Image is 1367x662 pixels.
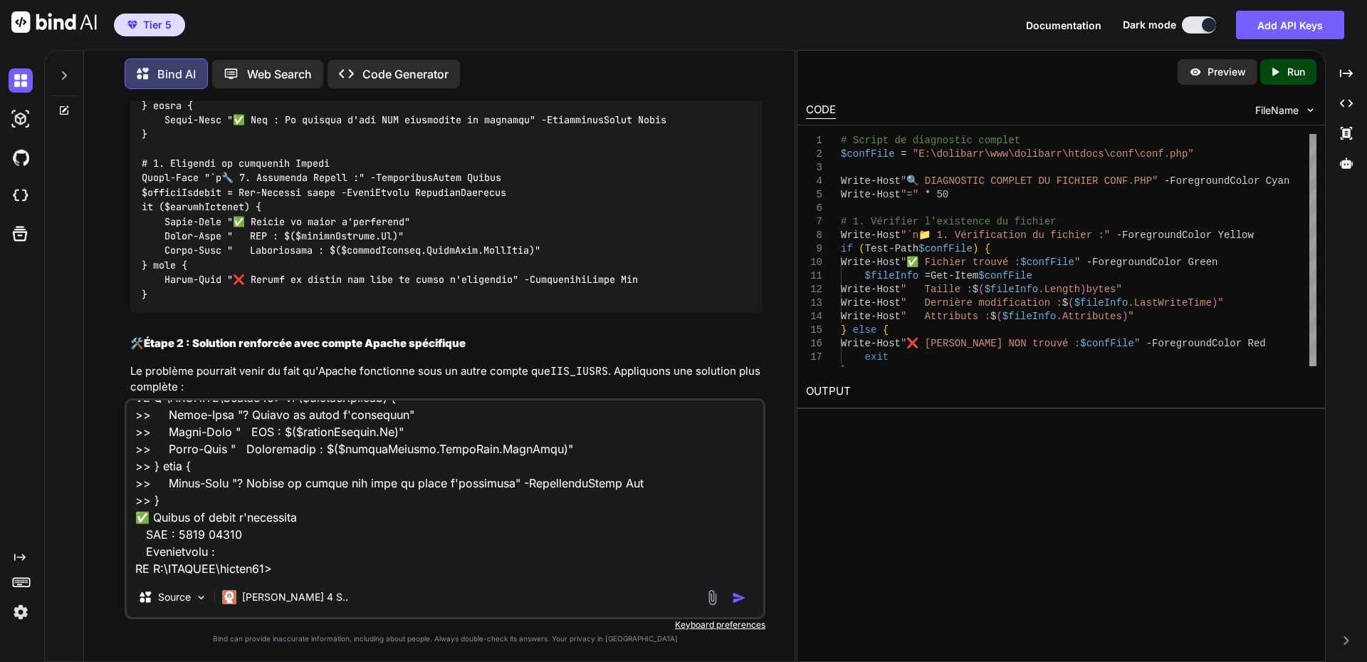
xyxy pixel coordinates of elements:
span: Write-Host [841,175,901,187]
div: 9 [806,242,822,256]
span: Write-Host [841,229,901,241]
div: 18 [806,364,822,378]
span: $confFile [841,148,895,160]
span: Documentation [1026,19,1101,31]
div: 7 [806,215,822,229]
div: 6 [806,202,822,215]
span: ( [859,243,864,254]
span: "=" [901,189,918,200]
h2: OUTPUT [797,375,1325,408]
span: exit [864,351,889,363]
span: ) [1212,297,1217,309]
span: Write-Host [841,297,901,309]
span: " [1134,338,1140,349]
code: IIS_IUSRS [550,364,608,378]
span: $fileInfo [984,284,1038,295]
p: [PERSON_NAME] 4 S.. [242,590,348,604]
span: "✅ Fichier trouvé : [901,257,1020,268]
p: Code Generator [362,66,449,83]
span: " Taille : [901,284,973,295]
div: 2 [806,148,822,161]
span: { [984,243,990,254]
span: $confFile [1080,338,1134,349]
span: 50 [936,189,948,200]
span: ForegroundColor Yellow [1122,229,1254,241]
span: "`n📁 1. Vérification du fichier :" [901,229,1110,241]
div: 14 [806,310,822,324]
span: Write-Host [841,189,901,200]
div: 12 [806,283,822,296]
span: - [1146,338,1151,349]
span: " [1217,297,1223,309]
span: } [841,365,847,376]
button: premiumTier 5 [114,14,185,36]
span: FileName [1255,103,1299,118]
span: # 1. Vérifier l'existence du fichier [841,216,1056,227]
div: 5 [806,188,822,202]
span: ( [996,311,1002,322]
p: Bind AI [157,66,196,83]
img: icon [732,591,746,605]
div: 15 [806,324,822,337]
span: = [901,148,906,160]
span: = [924,270,930,281]
span: $confFile [1020,257,1074,268]
div: 4 [806,175,822,188]
span: $ [990,311,996,322]
div: 1 [806,134,822,148]
img: attachment [704,589,721,606]
img: Claude 4 Sonnet [222,590,236,604]
span: if [841,243,853,254]
span: ) [1122,311,1128,322]
img: settings [9,600,33,624]
strong: Étape 2 : Solution renforcée avec compte Apache spécifique [144,336,466,350]
span: Get-Item [931,270,978,281]
img: premium [127,21,137,29]
div: 16 [806,337,822,351]
button: Documentation [1026,18,1101,33]
span: Test-Path [864,243,918,254]
span: $ [972,284,978,295]
span: Tier 5 [143,18,172,32]
p: Bind can provide inaccurate information, including about people. Always double-check its answers.... [125,633,765,644]
span: - [1164,175,1170,187]
span: ForegroundColor Green [1092,257,1217,268]
span: - [1086,257,1091,268]
div: 17 [806,351,822,364]
span: $fileInfo [1074,297,1128,309]
span: " [1128,311,1133,322]
img: Pick Models [195,591,207,604]
img: githubDark [9,145,33,170]
span: .Length [1038,284,1080,295]
img: darkChat [9,68,33,93]
span: bytes" [1086,284,1121,295]
span: " Attributs : [901,311,990,322]
p: Source [158,590,191,604]
h2: 🛠️ [130,336,763,352]
span: # Script de diagnostic complet [841,135,1020,146]
p: Le problème pourrait venir du fait qu'Apache fonctionne sous un autre compte que . Appliquons une... [130,363,763,395]
p: Preview [1208,65,1246,79]
img: chevron down [1304,104,1316,116]
span: else [852,324,876,336]
span: $confFile [918,243,973,254]
div: CODE [806,102,836,119]
img: darkAi-studio [9,107,33,131]
span: Write-Host [841,311,901,322]
span: - [1116,229,1121,241]
p: Web Search [247,66,312,83]
span: $ [1062,297,1068,309]
span: } [841,324,847,336]
img: preview [1189,66,1202,78]
div: 13 [806,296,822,310]
span: " Dernière modification : [901,297,1062,309]
span: .LastWriteTime [1128,297,1212,309]
span: { [882,324,888,336]
span: $fileInfo [864,270,918,281]
span: "❌ [PERSON_NAME] NON trouvé : [901,338,1080,349]
span: "E:\dolibarr\www\dolibarr\htdocs\conf\conf.php" [912,148,1193,160]
p: Run [1287,65,1305,79]
span: ( [1068,297,1074,309]
span: $fileInfo [1002,311,1057,322]
img: cloudideIcon [9,184,33,208]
